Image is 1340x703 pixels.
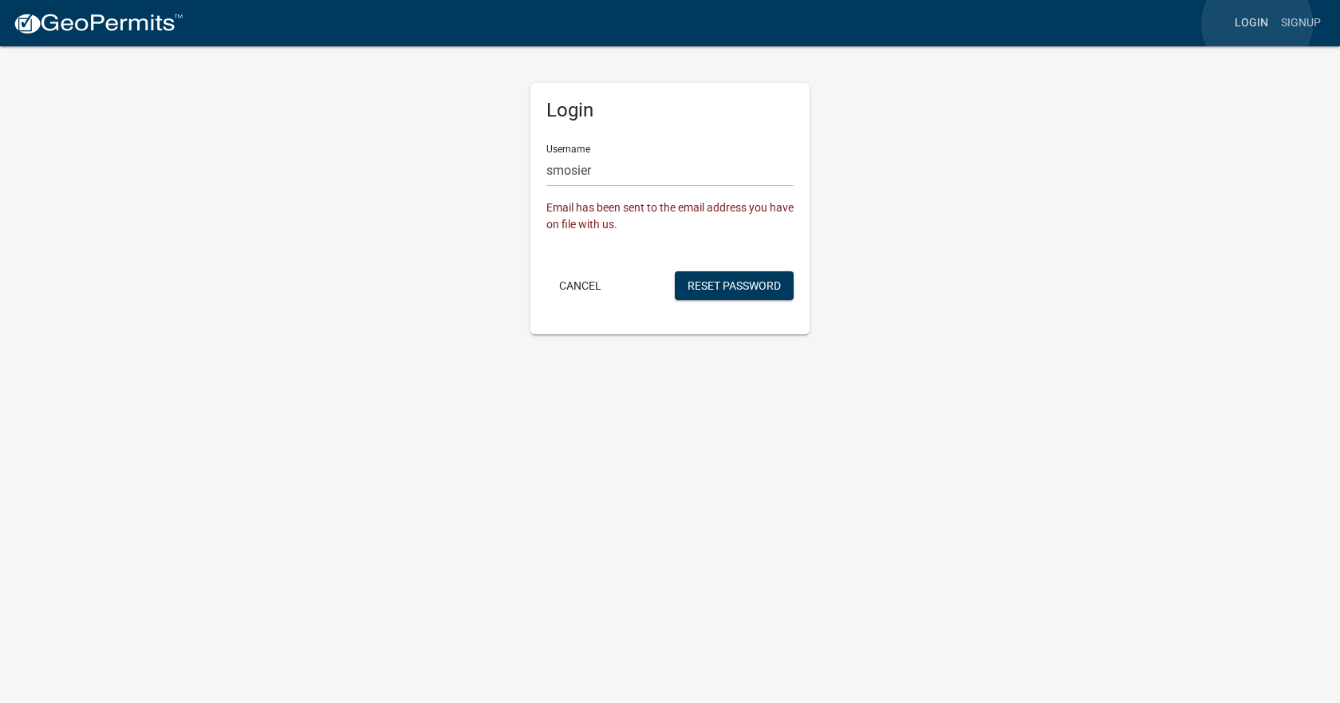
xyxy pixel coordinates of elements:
[675,271,794,300] button: Reset Password
[546,271,614,300] button: Cancel
[1228,8,1275,38] a: Login
[546,199,794,233] div: Email has been sent to the email address you have on file with us.
[1275,8,1327,38] a: Signup
[546,99,794,122] h5: Login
